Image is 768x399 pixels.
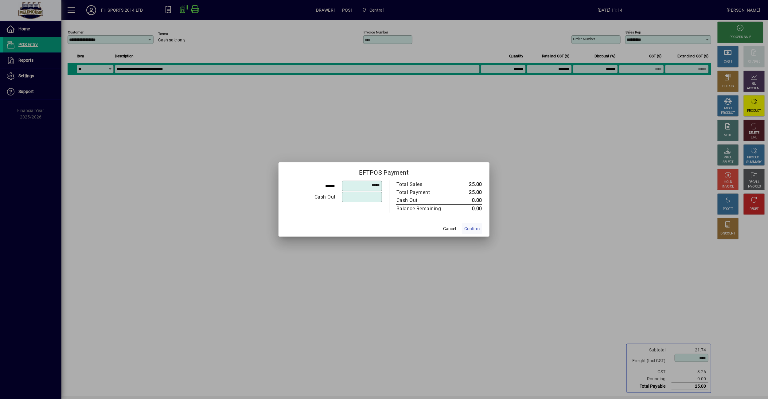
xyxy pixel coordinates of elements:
span: Cancel [443,226,456,232]
button: Cancel [440,223,459,234]
td: 25.00 [454,180,482,188]
h2: EFTPOS Payment [279,162,489,180]
button: Confirm [462,223,482,234]
div: Cash Out [396,197,448,204]
div: Cash Out [286,193,336,201]
span: Confirm [464,226,480,232]
div: Balance Remaining [396,205,448,212]
td: Total Payment [396,188,454,196]
td: 0.00 [454,196,482,205]
td: 0.00 [454,205,482,213]
td: Total Sales [396,180,454,188]
td: 25.00 [454,188,482,196]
